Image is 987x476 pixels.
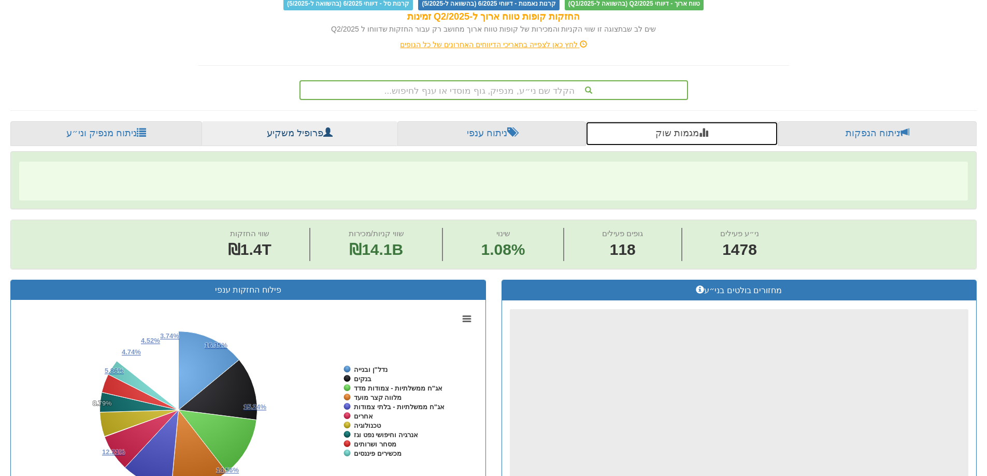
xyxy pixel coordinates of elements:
[354,403,445,411] tspan: אג"ח ממשלתיות - בלתי צמודות
[301,81,687,99] div: הקלד שם ני״ע, מנפיק, גוף מוסדי או ענף לחיפוש...
[354,412,373,420] tspan: אחרים
[230,229,269,238] span: שווי החזקות
[354,422,381,429] tspan: טכנולוגיה
[10,121,202,146] a: ניתוח מנפיק וני״ע
[354,450,402,457] tspan: מכשירים פיננסים
[141,337,160,344] tspan: 4.52%
[585,121,778,146] a: מגמות שוק
[496,229,510,238] span: שינוי
[244,403,267,411] tspan: 15.24%
[354,366,388,373] tspan: נדל"ן ובנייה
[202,121,397,146] a: פרופיל משקיע
[602,229,643,238] span: גופים פעילים
[228,241,271,258] span: ₪1.4T
[602,239,643,261] span: 118
[354,375,371,383] tspan: בנקים
[720,239,759,261] span: 1478
[720,229,759,238] span: ני״ע פעילים
[198,10,789,24] div: החזקות קופות טווח ארוך ל-Q2/2025 זמינות
[198,24,789,34] div: שים לב שבתצוגה זו שווי הקניות והמכירות של קופות טווח ארוך מחושב רק עבור החזקות שדווחו ל Q2/2025
[354,394,402,401] tspan: מלווה קצר מועד
[481,239,525,261] span: 1.08%
[216,466,239,474] tspan: 14.56%
[349,229,404,238] span: שווי קניות/מכירות
[191,39,797,50] div: לחץ כאן לצפייה בתאריכי הדיווחים האחרונים של כל הגופים
[349,241,403,258] span: ₪14.1B
[122,348,141,356] tspan: 4.74%
[102,448,125,456] tspan: 12.21%
[354,384,442,392] tspan: אג"ח ממשלתיות - צמודות מדד
[19,162,968,200] span: ‌
[160,332,179,340] tspan: 3.74%
[778,121,977,146] a: ניתוח הנפקות
[93,399,112,407] tspan: 8.79%
[105,367,124,374] tspan: 5.86%
[510,285,969,295] h3: מחזורים בולטים בני״ע
[354,431,418,439] tspan: אנרגיה וחיפושי נפט וגז
[397,121,585,146] a: ניתוח ענפי
[354,440,396,448] tspan: מסחר ושרותים
[19,285,478,295] h3: פילוח החזקות ענפי
[205,341,228,349] tspan: 16.35%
